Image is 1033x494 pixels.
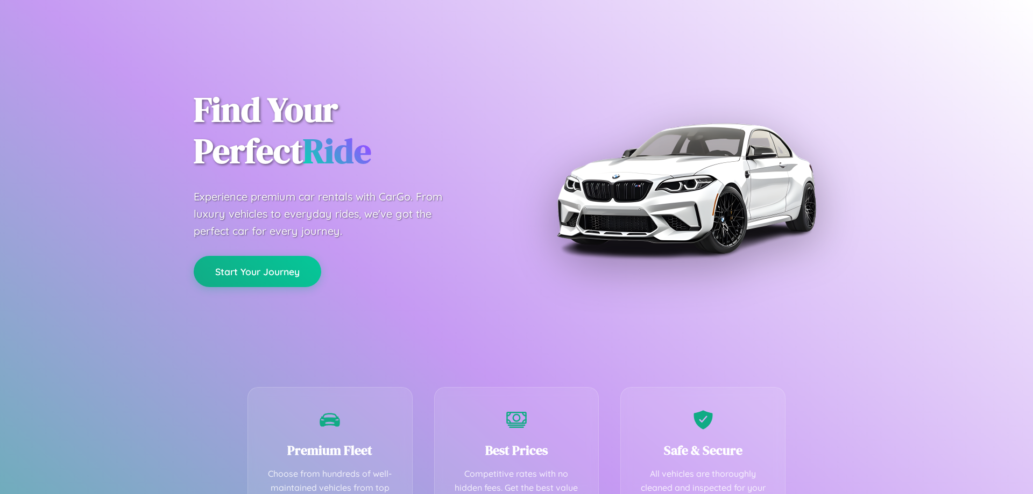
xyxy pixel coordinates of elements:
[637,441,769,459] h3: Safe & Secure
[194,89,500,172] h1: Find Your Perfect
[451,441,583,459] h3: Best Prices
[194,188,463,240] p: Experience premium car rentals with CarGo. From luxury vehicles to everyday rides, we've got the ...
[303,127,371,174] span: Ride
[551,54,820,323] img: Premium BMW car rental vehicle
[264,441,396,459] h3: Premium Fleet
[194,256,321,287] button: Start Your Journey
